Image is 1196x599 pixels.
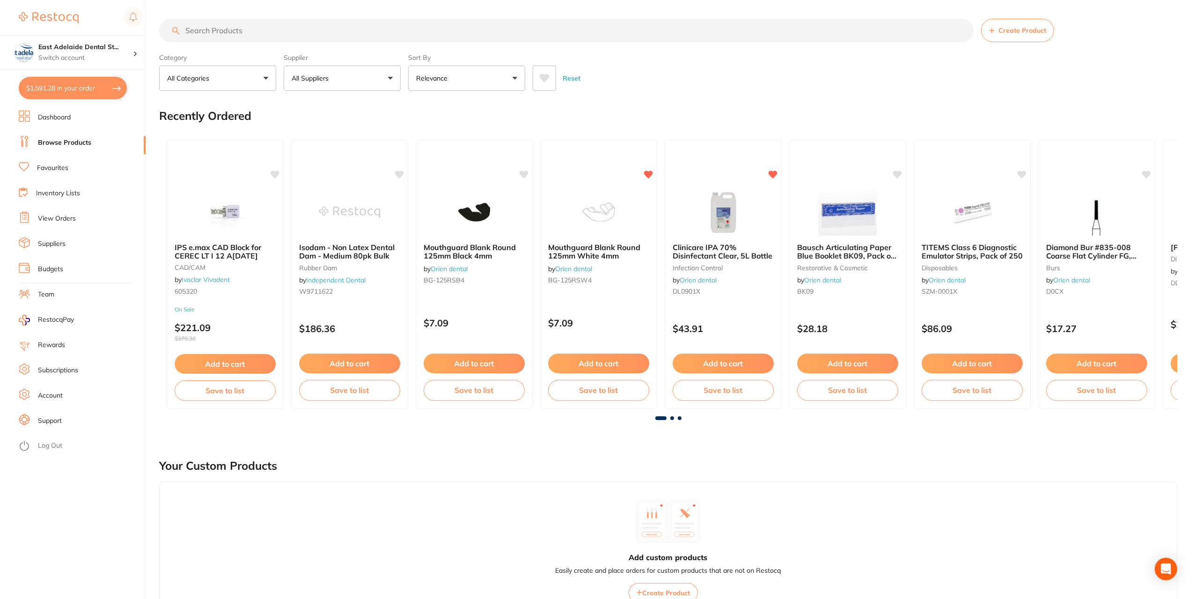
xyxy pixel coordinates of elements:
[15,43,33,62] img: East Adelaide Dental Studio
[299,243,400,260] b: Isodam - Non Latex Dental Dam - Medium 80pk Bulk
[680,276,717,284] a: Orien dental
[175,322,276,342] p: $221.09
[182,275,230,284] a: Ivoclar Vivadent
[998,27,1046,34] span: Create Product
[673,264,774,272] small: infection control
[1155,558,1177,580] div: Open Intercom Messenger
[922,323,1023,334] p: $86.09
[1046,288,1147,295] small: D0CX
[175,264,276,271] small: CAD/CAM
[629,552,708,562] h3: Add custom products
[804,276,841,284] a: Orien dental
[1046,380,1147,400] button: Save to list
[416,74,451,83] p: Relevance
[19,77,127,99] button: $1,591.28 in your order
[19,315,30,325] img: RestocqPay
[981,19,1054,42] button: Create Product
[38,43,133,52] h4: East Adelaide Dental Studio
[1066,189,1127,236] img: Diamond Bur #835-008 Coarse Flat Cylinder FG, Pack 6
[299,264,400,272] small: rubber dam
[797,264,898,272] small: restorative & cosmetic
[175,288,276,295] small: 605320
[548,318,649,328] p: $7.09
[673,323,774,334] p: $43.91
[299,354,400,373] button: Add to cart
[292,74,332,83] p: All Suppliers
[299,380,400,400] button: Save to list
[424,243,525,260] b: Mouthguard Blank Round 125mm Black 4mm
[424,276,525,284] small: BG-125RSB4
[922,243,1023,260] b: TITEMS Class 6 Diagnostic Emulator Strips, Pack of 250
[1046,354,1147,373] button: Add to cart
[38,113,71,122] a: Dashboard
[159,459,277,473] h2: Your Custom Products
[922,354,1023,373] button: Add to cart
[175,275,230,284] span: by
[1046,243,1147,260] b: Diamond Bur #835-008 Coarse Flat Cylinder FG, Pack 6
[175,243,276,260] b: IPS e.max CAD Block for CEREC LT I 12 A3 / 5
[175,380,276,401] button: Save to list
[548,354,649,373] button: Add to cart
[797,354,898,373] button: Add to cart
[424,380,525,400] button: Save to list
[159,53,276,62] label: Category
[548,380,649,400] button: Save to list
[424,318,525,328] p: $7.09
[38,265,63,274] a: Budgets
[38,416,62,426] a: Support
[548,276,649,284] small: BG-125RSW4
[817,189,878,236] img: Bausch Articulating Paper Blue Booklet BK09, Pack of 200
[19,315,74,325] a: RestocqPay
[38,391,63,400] a: Account
[299,323,400,334] p: $186.36
[19,439,143,454] button: Log Out
[1046,264,1147,272] small: burs
[444,189,505,236] img: Mouthguard Blank Round 125mm Black 4mm
[424,265,468,273] span: by
[673,288,774,295] small: DL0901X
[556,566,781,576] p: Easily create and place orders for custom products that are not on Restocq
[408,66,525,91] button: Relevance
[299,276,366,284] span: by
[922,276,966,284] span: by
[175,306,276,313] small: On Sale
[555,265,592,273] a: Orien dental
[797,380,898,400] button: Save to list
[38,340,65,350] a: Rewards
[797,276,841,284] span: by
[1046,276,1090,284] span: by
[548,243,649,260] b: Mouthguard Blank Round 125mm White 4mm
[408,53,525,62] label: Sort By
[797,288,898,295] small: BK09
[929,276,966,284] a: Orien dental
[38,366,78,375] a: Subscriptions
[167,74,213,83] p: All Categories
[319,189,380,236] img: Isodam - Non Latex Dental Dam - Medium 80pk Bulk
[306,276,366,284] a: Independent Dental
[673,380,774,400] button: Save to list
[797,323,898,334] p: $28.18
[922,264,1023,272] small: disposables
[19,7,79,29] a: Restocq Logo
[642,589,690,597] span: Create Product
[1046,323,1147,334] p: $17.27
[38,290,54,299] a: Team
[38,53,133,63] p: Switch account
[159,19,974,42] input: Search Products
[19,12,79,23] img: Restocq Logo
[673,243,774,260] b: Clinicare IPA 70% Disinfectant Clear, 5L Bottle
[797,243,898,260] b: Bausch Articulating Paper Blue Booklet BK09, Pack of 200
[37,163,68,173] a: Favourites
[637,501,668,543] img: custom_product_1
[922,380,1023,400] button: Save to list
[175,335,276,342] span: $276.36
[424,354,525,373] button: Add to cart
[159,110,251,123] h2: Recently Ordered
[38,315,74,325] span: RestocqPay
[38,138,91,148] a: Browse Products
[673,354,774,373] button: Add to cart
[548,265,592,273] span: by
[669,501,700,543] img: custom_product_2
[1053,276,1090,284] a: Orien dental
[159,66,276,91] button: All Categories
